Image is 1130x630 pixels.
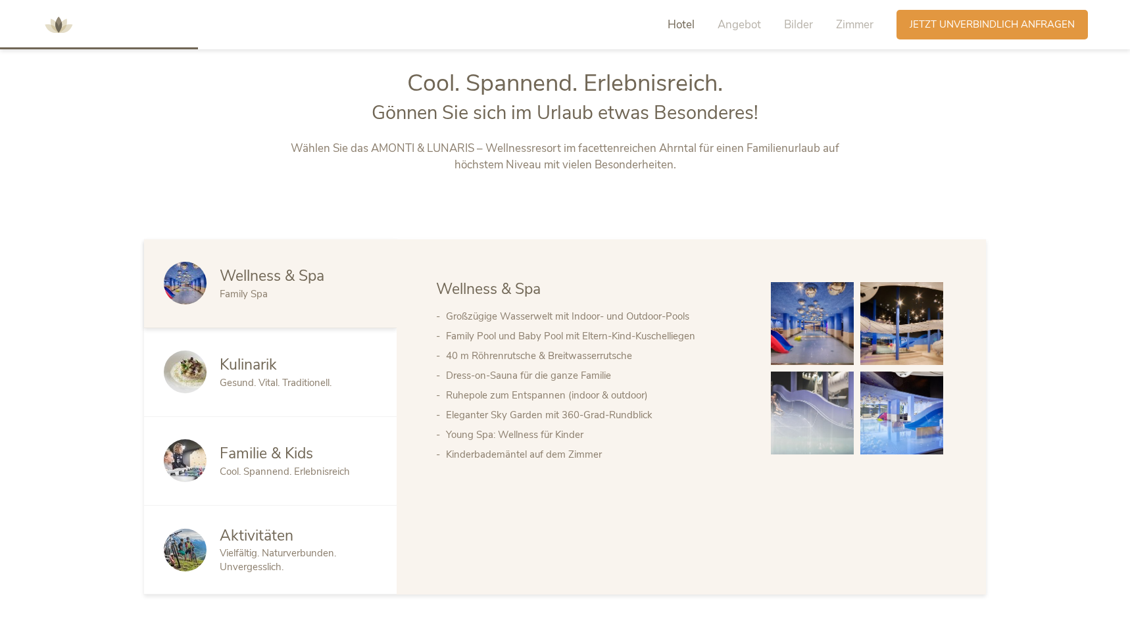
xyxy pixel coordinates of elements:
[291,140,840,174] p: Wählen Sie das AMONTI & LUNARIS – Wellnessresort im facettenreichen Ahrntal für einen Familienurl...
[372,100,758,126] span: Gönnen Sie sich im Urlaub etwas Besonderes!
[39,20,78,29] a: AMONTI & LUNARIS Wellnessresort
[220,525,293,546] span: Aktivitäten
[220,443,313,464] span: Familie & Kids
[220,354,277,375] span: Kulinarik
[446,306,745,326] li: Großzügige Wasserwelt mit Indoor- und Outdoor-Pools
[784,17,813,32] span: Bilder
[446,405,745,425] li: Eleganter Sky Garden mit 360-Grad-Rundblick
[220,546,336,573] span: Vielfältig. Naturverbunden. Unvergesslich.
[718,17,761,32] span: Angebot
[220,266,324,286] span: Wellness & Spa
[220,287,268,301] span: Family Spa
[836,17,873,32] span: Zimmer
[446,326,745,346] li: Family Pool und Baby Pool mit Eltern-Kind-Kuschelliegen
[407,67,723,99] span: Cool. Spannend. Erlebnisreich.
[910,18,1075,32] span: Jetzt unverbindlich anfragen
[446,366,745,385] li: Dress-on-Sauna für die ganze Familie
[446,445,745,464] li: Kinderbademäntel auf dem Zimmer
[446,346,745,366] li: 40 m Röhrenrutsche & Breitwasserrutsche
[446,425,745,445] li: Young Spa: Wellness für Kinder
[220,376,332,389] span: Gesund. Vital. Traditionell.
[668,17,695,32] span: Hotel
[220,465,350,478] span: Cool. Spannend. Erlebnisreich
[446,385,745,405] li: Ruhepole zum Entspannen (indoor & outdoor)
[436,279,541,299] span: Wellness & Spa
[39,5,78,45] img: AMONTI & LUNARIS Wellnessresort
